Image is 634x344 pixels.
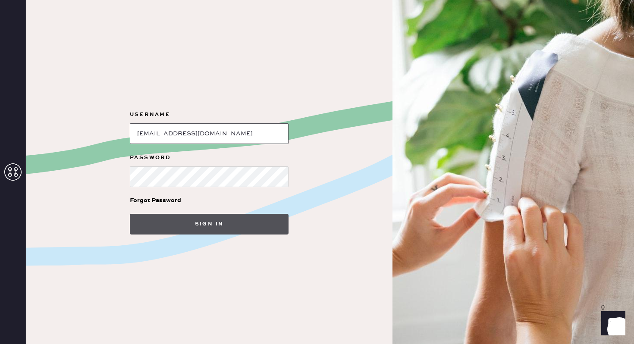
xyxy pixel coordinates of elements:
[130,196,181,205] div: Forgot Password
[130,214,289,235] button: Sign in
[130,153,289,163] label: Password
[130,123,289,144] input: e.g. john@doe.com
[593,305,630,342] iframe: Front Chat
[130,109,289,120] label: Username
[130,187,181,214] a: Forgot Password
